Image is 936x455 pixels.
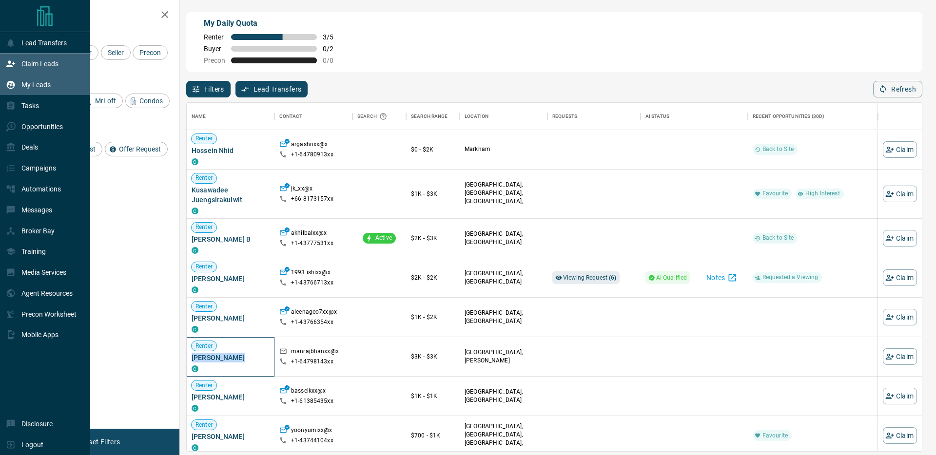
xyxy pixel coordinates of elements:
[323,57,344,64] span: 0 / 0
[125,94,170,108] div: Condos
[883,230,917,246] button: Claim
[192,158,198,165] div: condos.ca
[411,234,455,243] p: $2K - $3K
[465,103,488,130] div: Location
[136,49,164,57] span: Precon
[411,103,448,130] div: Search Range
[465,388,543,404] p: [GEOGRAPHIC_DATA], [GEOGRAPHIC_DATA]
[192,185,270,205] span: Kusawadee Juengsirakulwit
[701,270,743,285] button: Notes
[279,103,302,130] div: Contact
[274,103,352,130] div: Contact
[192,223,216,231] span: Renter
[547,103,641,130] div: Requests
[371,234,396,242] span: Active
[81,94,123,108] div: MrLoft
[411,352,455,361] p: $3K - $3K
[101,45,131,60] div: Seller
[192,313,270,323] span: [PERSON_NAME]
[411,273,455,282] p: $2K - $2K
[192,444,198,451] div: condos.ca
[609,274,616,281] strong: ( 6 )
[192,365,198,372] div: condos.ca
[873,81,922,97] button: Refresh
[753,103,824,130] div: Recent Opportunities (30d)
[192,353,270,362] span: [PERSON_NAME]
[192,208,198,214] div: condos.ca
[192,303,216,311] span: Renter
[31,10,170,21] h2: Filters
[465,230,543,246] p: [GEOGRAPHIC_DATA], [GEOGRAPHIC_DATA]
[291,347,339,358] p: manrajbhanxx@x
[204,57,225,64] span: Precon
[192,392,270,402] span: [PERSON_NAME]
[460,103,547,130] div: Location
[552,103,577,130] div: Requests
[323,33,344,41] span: 3 / 5
[656,273,687,283] span: AI Qualified
[411,145,455,154] p: $0 - $2K
[883,427,917,444] button: Claim
[116,145,164,153] span: Offer Request
[291,397,333,405] p: +1- 61385435xx
[883,269,917,286] button: Claim
[883,141,917,158] button: Claim
[192,421,216,429] span: Renter
[192,234,270,244] span: [PERSON_NAME] B
[883,388,917,404] button: Claim
[192,286,198,293] div: condos.ca
[192,432,270,441] span: [PERSON_NAME]
[411,190,455,198] p: $1K - $3K
[563,274,617,281] span: Viewing Request
[465,269,543,286] p: [GEOGRAPHIC_DATA], [GEOGRAPHIC_DATA]
[192,274,270,284] span: [PERSON_NAME]
[291,140,328,151] p: argashnxx@x
[291,151,333,159] p: +1- 64780913xx
[759,273,822,282] span: Requested a Viewing
[291,239,333,247] p: +1- 43777531xx
[759,234,798,242] span: Back to Site
[291,436,333,445] p: +1- 43744104xx
[133,45,168,60] div: Precon
[465,181,543,214] p: Midtown | Central
[291,279,333,287] p: +1- 43766713xx
[291,426,332,436] p: yoonyumixx@x
[204,18,344,29] p: My Daily Quota
[291,268,331,279] p: 1993.ishixx@x
[192,263,216,271] span: Renter
[883,309,917,325] button: Claim
[291,229,327,239] p: akhilbalxx@x
[204,45,225,53] span: Buyer
[883,348,917,365] button: Claim
[411,392,455,400] p: $1K - $1K
[204,33,225,41] span: Renter
[323,45,344,53] span: 0 / 2
[192,174,216,182] span: Renter
[192,381,216,390] span: Renter
[465,309,543,325] p: [GEOGRAPHIC_DATA], [GEOGRAPHIC_DATA]
[465,145,543,153] p: Markham
[759,432,792,440] span: Favourite
[74,434,126,450] button: Reset Filters
[357,103,390,130] div: Search
[759,145,798,153] span: Back to Site
[552,271,620,284] div: Viewing Request (6)
[192,103,206,130] div: Name
[411,313,455,322] p: $1K - $2K
[291,358,333,366] p: +1- 64798143xx
[186,81,231,97] button: Filters
[192,342,216,350] span: Renter
[759,190,792,198] span: Favourite
[192,405,198,412] div: condos.ca
[291,195,333,203] p: +66- 8173157xx
[192,134,216,143] span: Renter
[465,348,543,365] p: [GEOGRAPHIC_DATA], [PERSON_NAME]
[406,103,460,130] div: Search Range
[291,185,312,195] p: jk_xx@x
[192,326,198,333] div: condos.ca
[291,318,333,326] p: +1- 43766354xx
[641,103,748,130] div: AI Status
[235,81,308,97] button: Lead Transfers
[801,190,844,198] span: High Interest
[291,308,337,318] p: aleenageo7xx@x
